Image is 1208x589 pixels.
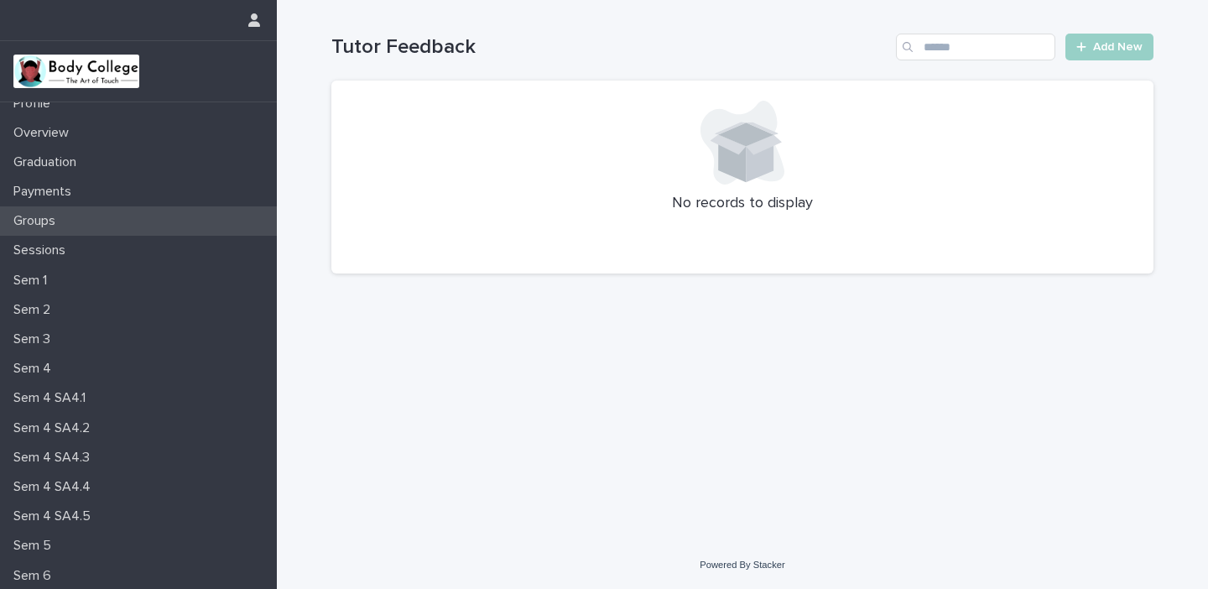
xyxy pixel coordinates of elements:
p: Sessions [7,242,79,258]
p: Sem 1 [7,273,60,289]
p: Sem 3 [7,331,64,347]
h1: Tutor Feedback [331,35,889,60]
p: Payments [7,184,85,200]
p: Sem 2 [7,302,64,318]
span: Add New [1093,41,1143,53]
a: Add New [1065,34,1153,60]
p: Sem 4 SA4.1 [7,390,99,406]
p: Sem 6 [7,568,65,584]
p: Sem 4 SA4.2 [7,420,103,436]
p: Sem 4 SA4.3 [7,450,103,466]
p: Groups [7,213,69,229]
p: Profile [7,96,64,112]
p: Overview [7,125,82,141]
a: Powered By Stacker [700,560,784,570]
p: Sem 4 SA4.4 [7,479,104,495]
input: Search [896,34,1055,60]
img: xvtzy2PTuGgGH0xbwGb2 [13,55,139,88]
p: Sem 4 SA4.5 [7,508,104,524]
p: Sem 5 [7,538,65,554]
p: Sem 4 [7,361,65,377]
p: Graduation [7,154,90,170]
p: No records to display [351,195,1133,213]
